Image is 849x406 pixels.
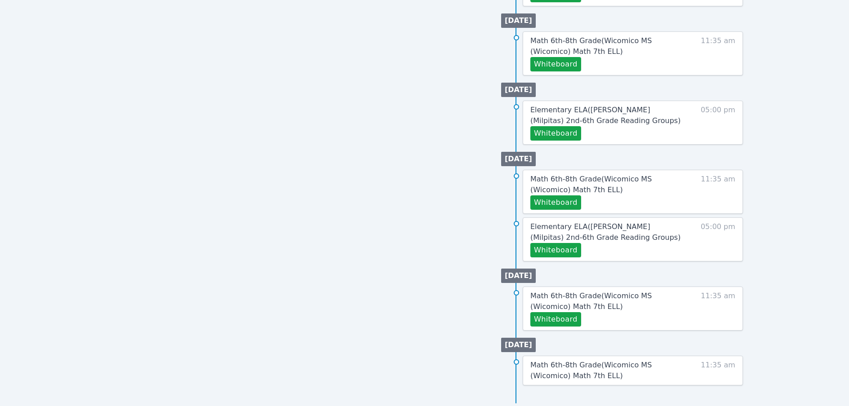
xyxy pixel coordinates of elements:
[530,291,652,311] span: Math 6th-8th Grade ( Wicomico MS (Wicomico) Math 7th ELL )
[530,175,652,194] span: Math 6th-8th Grade ( Wicomico MS (Wicomico) Math 7th ELL )
[501,152,536,166] li: [DATE]
[530,126,581,141] button: Whiteboard
[701,221,735,257] span: 05:00 pm
[530,105,684,126] a: Elementary ELA([PERSON_NAME] (Milpitas) 2nd-6th Grade Reading Groups)
[501,269,536,283] li: [DATE]
[530,106,680,125] span: Elementary ELA ( [PERSON_NAME] (Milpitas) 2nd-6th Grade Reading Groups )
[530,291,684,312] a: Math 6th-8th Grade(Wicomico MS (Wicomico) Math 7th ELL)
[530,35,684,57] a: Math 6th-8th Grade(Wicomico MS (Wicomico) Math 7th ELL)
[530,221,684,243] a: Elementary ELA([PERSON_NAME] (Milpitas) 2nd-6th Grade Reading Groups)
[530,57,581,71] button: Whiteboard
[530,222,680,242] span: Elementary ELA ( [PERSON_NAME] (Milpitas) 2nd-6th Grade Reading Groups )
[530,36,652,56] span: Math 6th-8th Grade ( Wicomico MS (Wicomico) Math 7th ELL )
[701,105,735,141] span: 05:00 pm
[701,35,735,71] span: 11:35 am
[530,174,684,195] a: Math 6th-8th Grade(Wicomico MS (Wicomico) Math 7th ELL)
[530,360,684,381] a: Math 6th-8th Grade(Wicomico MS (Wicomico) Math 7th ELL)
[501,13,536,28] li: [DATE]
[530,243,581,257] button: Whiteboard
[701,291,735,327] span: 11:35 am
[530,195,581,210] button: Whiteboard
[501,83,536,97] li: [DATE]
[701,174,735,210] span: 11:35 am
[530,312,581,327] button: Whiteboard
[501,338,536,352] li: [DATE]
[701,360,735,381] span: 11:35 am
[530,361,652,380] span: Math 6th-8th Grade ( Wicomico MS (Wicomico) Math 7th ELL )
